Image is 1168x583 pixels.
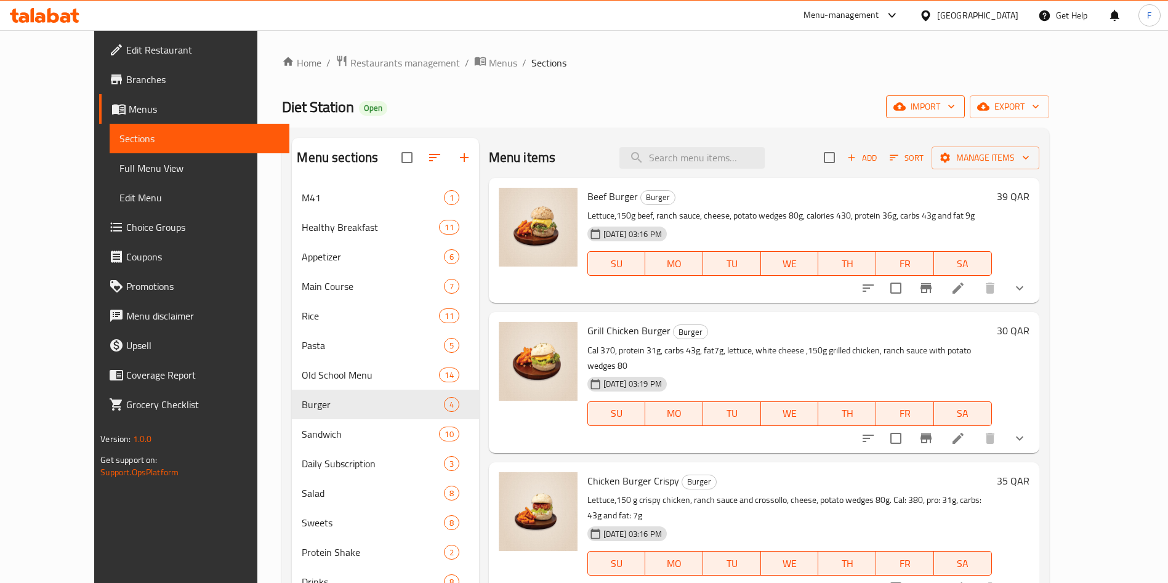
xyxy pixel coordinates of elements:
[439,427,459,441] div: items
[302,338,443,353] span: Pasta
[445,458,459,470] span: 3
[673,324,708,339] div: Burger
[110,124,289,153] a: Sections
[99,212,289,242] a: Choice Groups
[302,368,439,382] span: Old School Menu
[682,475,717,489] div: Burger
[440,222,458,233] span: 11
[465,55,469,70] li: /
[818,551,876,576] button: TH
[350,55,460,70] span: Restaurants management
[99,390,289,419] a: Grocery Checklist
[761,551,819,576] button: WE
[444,338,459,353] div: items
[302,249,443,264] span: Appetizer
[883,275,909,301] span: Select to update
[587,401,646,426] button: SU
[292,537,478,567] div: Protein Shake2
[126,279,280,294] span: Promotions
[766,555,814,573] span: WE
[282,55,321,70] a: Home
[110,153,289,183] a: Full Menu View
[302,190,443,205] div: M41
[766,404,814,422] span: WE
[876,551,934,576] button: FR
[876,401,934,426] button: FR
[444,486,459,501] div: items
[302,397,443,412] div: Burger
[474,55,517,71] a: Menus
[997,472,1029,489] h6: 35 QAR
[876,251,934,276] button: FR
[1147,9,1151,22] span: F
[587,493,992,523] p: Lettuce,150 g crispy chicken, ranch sauce and crossollo, cheese, potato wedges 80g. Cal: 380, pro...
[682,475,716,489] span: Burger
[119,190,280,205] span: Edit Menu
[823,255,871,273] span: TH
[302,220,439,235] div: Healthy Breakfast
[292,271,478,301] div: Main Course7
[939,255,987,273] span: SA
[587,472,679,490] span: Chicken Burger Crispy
[939,404,987,422] span: SA
[445,488,459,499] span: 8
[845,151,879,165] span: Add
[444,545,459,560] div: items
[598,378,667,390] span: [DATE] 03:19 PM
[440,428,458,440] span: 10
[816,145,842,171] span: Select section
[439,368,459,382] div: items
[593,255,641,273] span: SU
[440,369,458,381] span: 14
[587,251,646,276] button: SU
[708,404,756,422] span: TU
[641,190,675,204] span: Burger
[302,515,443,530] span: Sweets
[587,551,646,576] button: SU
[939,555,987,573] span: SA
[359,101,387,116] div: Open
[445,340,459,352] span: 5
[804,8,879,23] div: Menu-management
[440,310,458,322] span: 11
[932,147,1039,169] button: Manage items
[587,208,992,223] p: Lettuce,150g beef, ranch sauce, cheese, potato wedges 80g, calories 430, protein 36g, carbs 43g a...
[439,220,459,235] div: items
[823,404,871,422] span: TH
[126,42,280,57] span: Edit Restaurant
[302,427,439,441] div: Sandwich
[292,331,478,360] div: Pasta5
[292,419,478,449] div: Sandwich10
[1005,273,1034,303] button: show more
[593,404,641,422] span: SU
[818,401,876,426] button: TH
[975,273,1005,303] button: delete
[445,399,459,411] span: 4
[420,143,449,172] span: Sort sections
[282,93,354,121] span: Diet Station
[853,273,883,303] button: sort-choices
[531,55,566,70] span: Sections
[302,456,443,471] span: Daily Subscription
[587,343,992,374] p: Cal 370, protein 31g, carbs 43g, fat7g, lettuce, white cheese ,150g grilled chicken, ranch sauce ...
[881,404,929,422] span: FR
[445,281,459,292] span: 7
[645,251,703,276] button: MO
[99,242,289,271] a: Coupons
[761,401,819,426] button: WE
[302,545,443,560] span: Protein Shake
[881,555,929,573] span: FR
[818,251,876,276] button: TH
[645,551,703,576] button: MO
[934,251,992,276] button: SA
[326,55,331,70] li: /
[444,515,459,530] div: items
[645,401,703,426] button: MO
[650,255,698,273] span: MO
[708,555,756,573] span: TU
[499,322,578,401] img: Grill Chicken Burger
[439,308,459,323] div: items
[853,424,883,453] button: sort-choices
[99,271,289,301] a: Promotions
